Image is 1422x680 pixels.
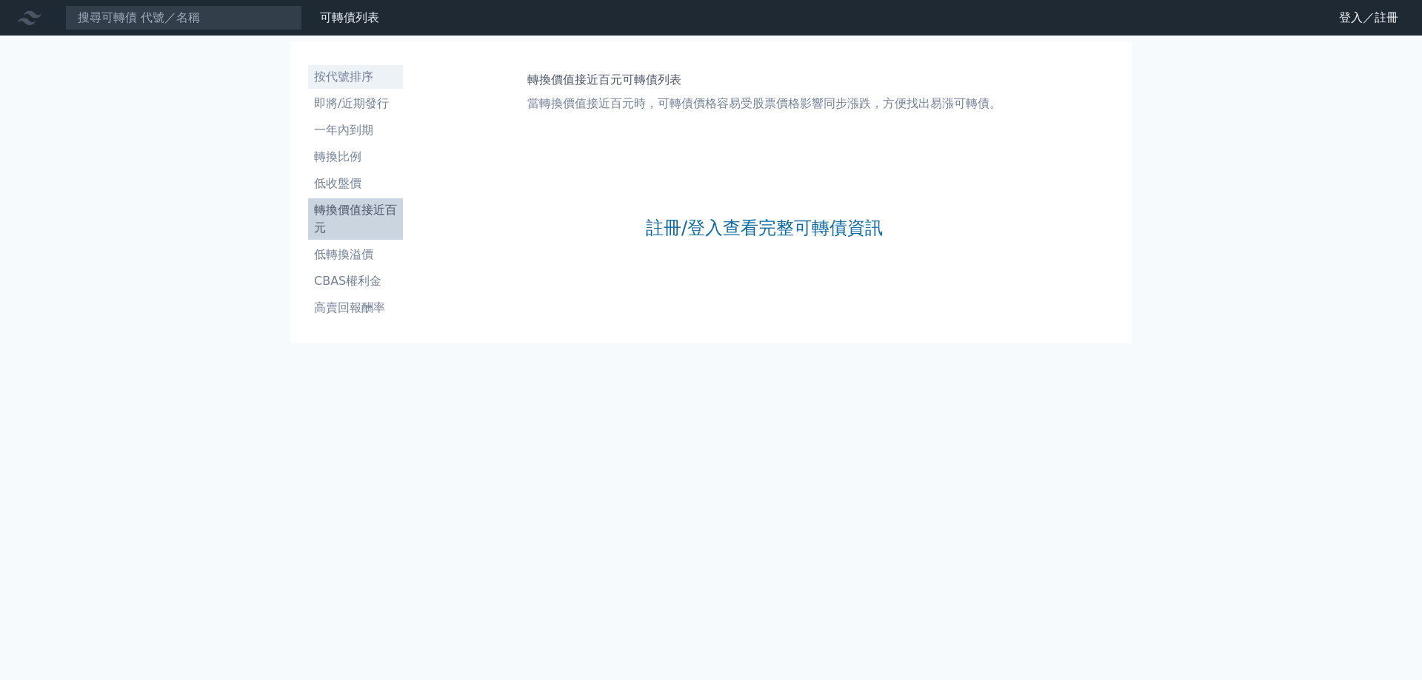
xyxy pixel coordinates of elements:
a: 即將/近期發行 [308,92,403,115]
li: 按代號排序 [308,68,403,86]
li: CBAS權利金 [308,272,403,290]
a: 按代號排序 [308,65,403,89]
a: 高賣回報酬率 [308,296,403,320]
li: 低收盤價 [308,175,403,192]
li: 即將/近期發行 [308,95,403,112]
a: 低轉換溢價 [308,243,403,266]
li: 一年內到期 [308,121,403,139]
li: 高賣回報酬率 [308,299,403,317]
a: CBAS權利金 [308,269,403,293]
input: 搜尋可轉債 代號／名稱 [65,5,302,30]
a: 註冊/登入查看完整可轉債資訊 [646,216,883,240]
a: 可轉債列表 [320,10,379,24]
a: 一年內到期 [308,118,403,142]
a: 低收盤價 [308,172,403,195]
a: 登入／註冊 [1327,6,1410,30]
h1: 轉換價值接近百元可轉債列表 [527,71,1001,89]
li: 轉換比例 [308,148,403,166]
p: 當轉換價值接近百元時，可轉債價格容易受股票價格影響同步漲跌，方便找出易漲可轉債。 [527,95,1001,112]
a: 轉換比例 [308,145,403,169]
li: 低轉換溢價 [308,246,403,263]
a: 轉換價值接近百元 [308,198,403,240]
li: 轉換價值接近百元 [308,201,403,237]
